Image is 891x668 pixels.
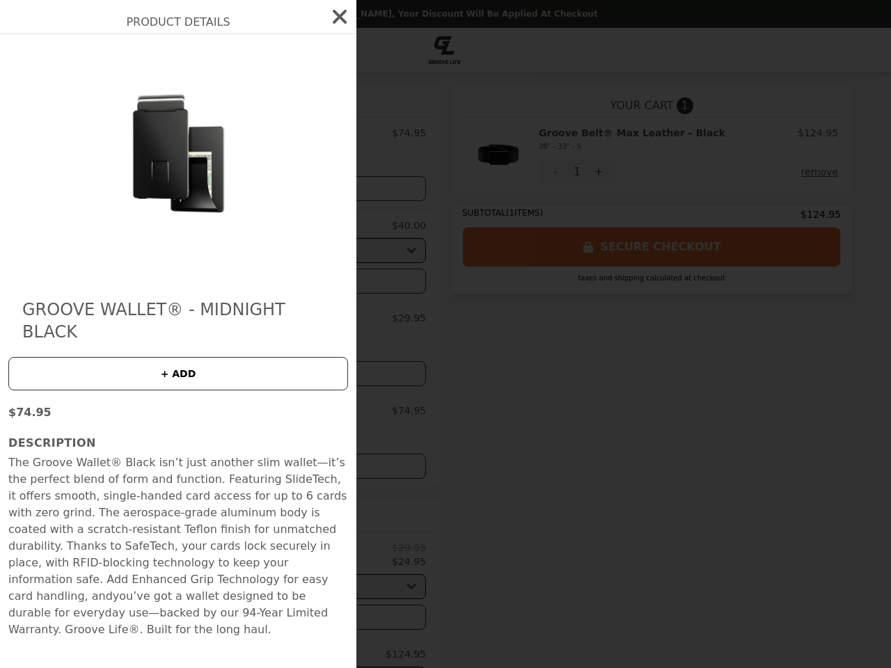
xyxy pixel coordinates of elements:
button: + ADD [8,357,348,390]
h3: Description [8,435,348,452]
p: The Groove Wallet® Black isn’t just another slim wallet—it’s the perfect blend of form and functi... [8,454,348,638]
h2: Groove Wallet® - Midnight Black [22,299,334,343]
img: Money Clip [51,48,306,271]
p: $74.95 [8,404,348,421]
